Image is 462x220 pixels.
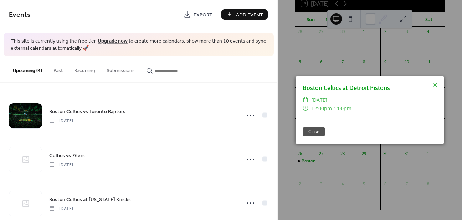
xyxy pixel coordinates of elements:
a: Boston Celtics at [US_STATE] Knicks [49,195,131,204]
span: 12:00pm [311,105,332,112]
button: Recurring [68,56,101,82]
span: Add Event [236,11,263,19]
span: [DATE] [49,117,73,124]
a: Celtics vs 76ers [49,151,85,160]
button: Add Event [221,9,268,20]
div: Boston Celtics at Detroit Pistons [296,84,444,92]
span: Boston Celtics vs Toronto Raptors [49,108,125,115]
span: This site is currently using the free tier. to create more calendars, show more than 10 events an... [11,38,267,52]
button: Close [303,127,325,136]
div: ​ [303,104,308,113]
span: 1:00pm [334,105,351,112]
button: Past [48,56,68,82]
span: [DATE] [311,96,327,104]
a: Boston Celtics vs Toronto Raptors [49,107,125,116]
span: Celtics vs 76ers [49,152,85,159]
span: [DATE] [49,205,73,212]
span: Events [9,8,31,22]
span: [DATE] [49,161,73,168]
button: Submissions [101,56,140,82]
span: - [332,105,334,112]
a: Export [178,9,218,20]
span: Export [194,11,212,19]
button: Upcoming (4) [7,56,48,82]
a: Upgrade now [98,36,128,46]
div: ​ [303,96,308,104]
